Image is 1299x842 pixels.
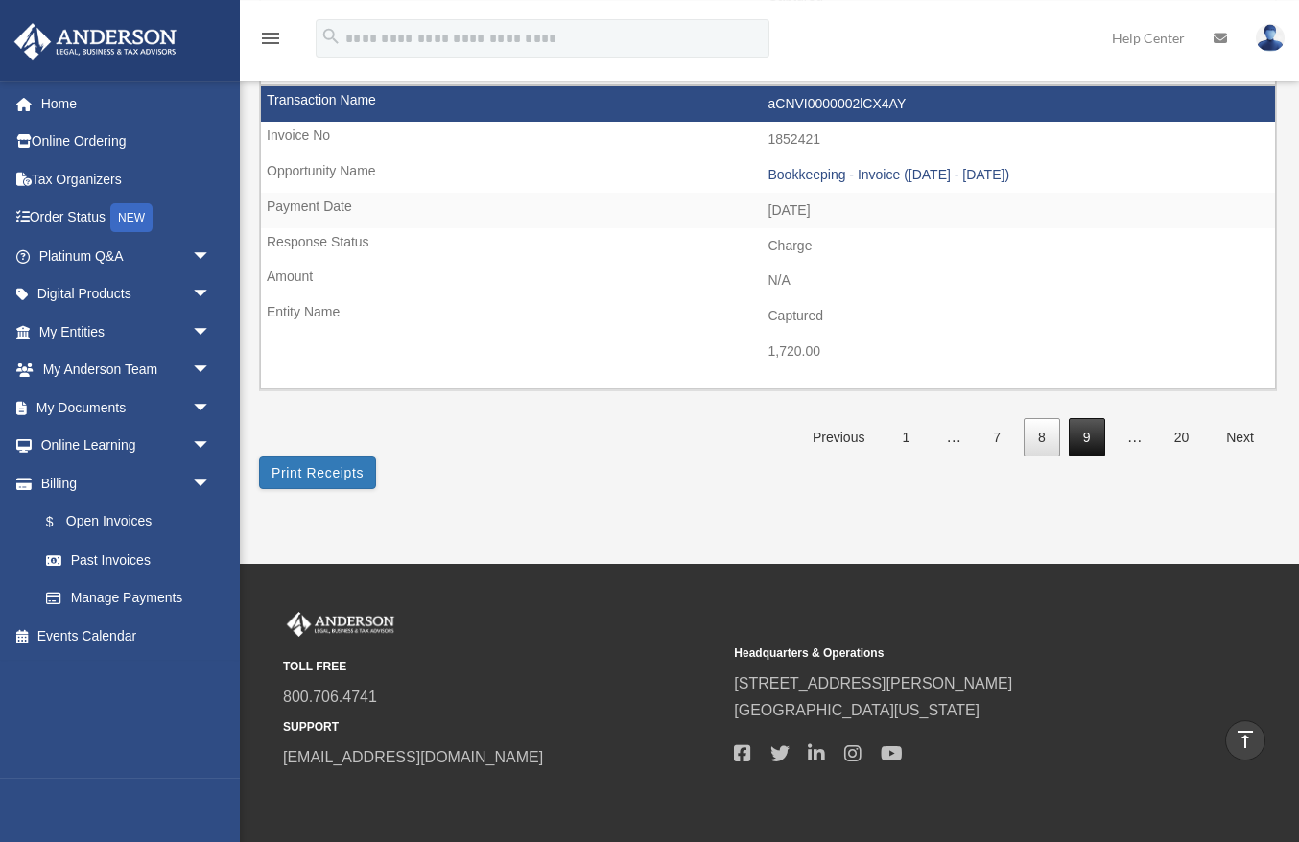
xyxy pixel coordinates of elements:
[734,702,980,718] a: [GEOGRAPHIC_DATA][US_STATE]
[110,203,153,232] div: NEW
[1212,418,1268,457] a: Next
[13,313,240,351] a: My Entitiesarrow_drop_down
[261,193,1275,229] td: [DATE]
[192,464,230,503] span: arrow_drop_down
[192,237,230,276] span: arrow_drop_down
[261,122,1275,158] td: 1852421
[734,643,1171,664] small: Headquarters & Operations
[283,657,720,677] small: TOLL FREE
[931,429,977,445] span: …
[9,23,182,60] img: Anderson Advisors Platinum Portal
[1256,24,1285,52] img: User Pic
[261,298,1275,335] td: Captured
[13,199,240,238] a: Order StatusNEW
[13,237,240,275] a: Platinum Q&Aarrow_drop_down
[13,617,240,655] a: Events Calendar
[27,503,240,542] a: $Open Invoices
[887,418,924,457] a: 1
[13,123,240,161] a: Online Ordering
[1112,429,1158,445] span: …
[768,167,1266,183] div: Bookkeeping - Invoice ([DATE] - [DATE])
[283,717,720,737] small: SUPPORT
[57,510,66,534] span: $
[13,388,240,427] a: My Documentsarrow_drop_down
[261,86,1275,123] td: aCNVI0000002lCX4AY
[798,418,879,457] a: Previous
[283,612,398,637] img: Anderson Advisors Platinum Portal
[259,27,282,50] i: menu
[259,456,376,489] button: Print Receipts
[1160,418,1204,457] a: 20
[13,275,240,314] a: Digital Productsarrow_drop_down
[259,34,282,50] a: menu
[979,418,1015,457] a: 7
[283,749,543,765] a: [EMAIL_ADDRESS][DOMAIN_NAME]
[192,388,230,428] span: arrow_drop_down
[283,689,377,705] a: 800.706.4741
[192,427,230,466] span: arrow_drop_down
[13,351,240,389] a: My Anderson Teamarrow_drop_down
[1069,418,1105,457] a: 9
[1234,728,1257,751] i: vertical_align_top
[734,675,1012,691] a: [STREET_ADDRESS][PERSON_NAME]
[13,427,240,465] a: Online Learningarrow_drop_down
[27,541,230,579] a: Past Invoices
[192,313,230,352] span: arrow_drop_down
[261,228,1275,265] td: Charge
[261,263,1275,299] td: N/A
[192,275,230,315] span: arrow_drop_down
[261,334,1275,370] td: 1,720.00
[320,26,342,47] i: search
[192,351,230,390] span: arrow_drop_down
[27,579,240,618] a: Manage Payments
[1024,418,1060,457] a: 8
[13,160,240,199] a: Tax Organizers
[13,84,240,123] a: Home
[13,464,240,503] a: Billingarrow_drop_down
[1225,720,1265,760] a: vertical_align_top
